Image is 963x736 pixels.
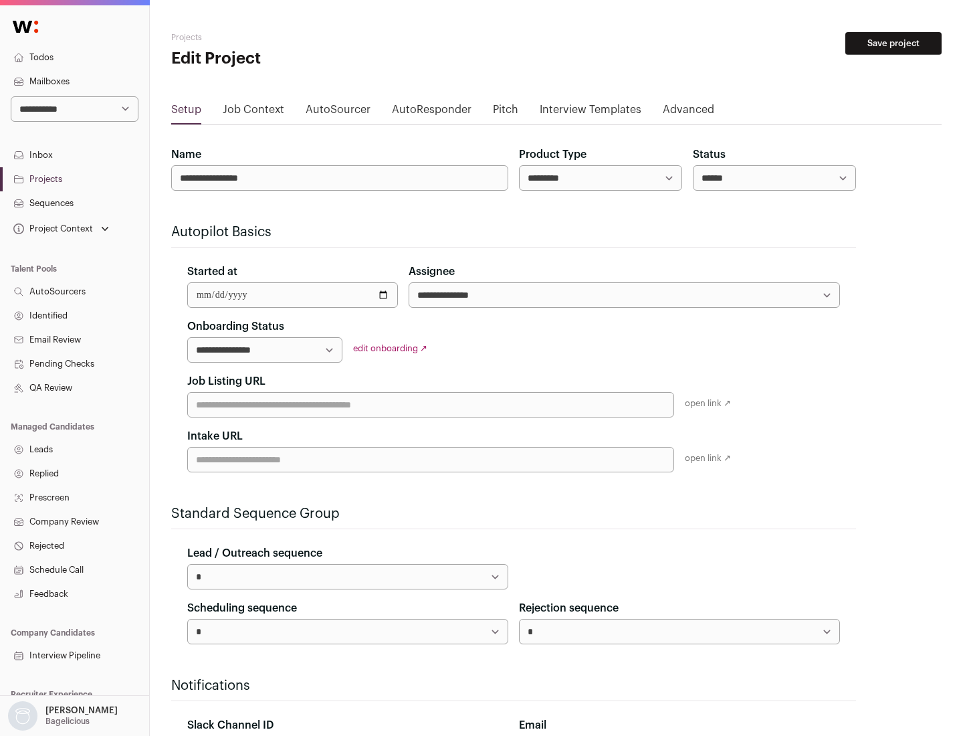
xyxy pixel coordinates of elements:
[187,373,265,389] label: Job Listing URL
[519,600,619,616] label: Rejection sequence
[171,223,856,242] h2: Autopilot Basics
[187,264,237,280] label: Started at
[171,102,201,123] a: Setup
[187,717,274,733] label: Slack Channel ID
[693,147,726,163] label: Status
[171,676,856,695] h2: Notifications
[11,223,93,234] div: Project Context
[187,428,243,444] label: Intake URL
[663,102,714,123] a: Advanced
[392,102,471,123] a: AutoResponder
[519,717,840,733] div: Email
[11,219,112,238] button: Open dropdown
[171,147,201,163] label: Name
[171,48,428,70] h1: Edit Project
[8,701,37,731] img: nopic.png
[187,318,284,335] label: Onboarding Status
[45,716,90,727] p: Bagelicious
[187,545,322,561] label: Lead / Outreach sequence
[519,147,586,163] label: Product Type
[493,102,518,123] a: Pitch
[540,102,641,123] a: Interview Templates
[353,344,427,353] a: edit onboarding ↗
[45,705,118,716] p: [PERSON_NAME]
[171,504,856,523] h2: Standard Sequence Group
[187,600,297,616] label: Scheduling sequence
[306,102,370,123] a: AutoSourcer
[5,701,120,731] button: Open dropdown
[223,102,284,123] a: Job Context
[409,264,455,280] label: Assignee
[845,32,942,55] button: Save project
[171,32,428,43] h2: Projects
[5,13,45,40] img: Wellfound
